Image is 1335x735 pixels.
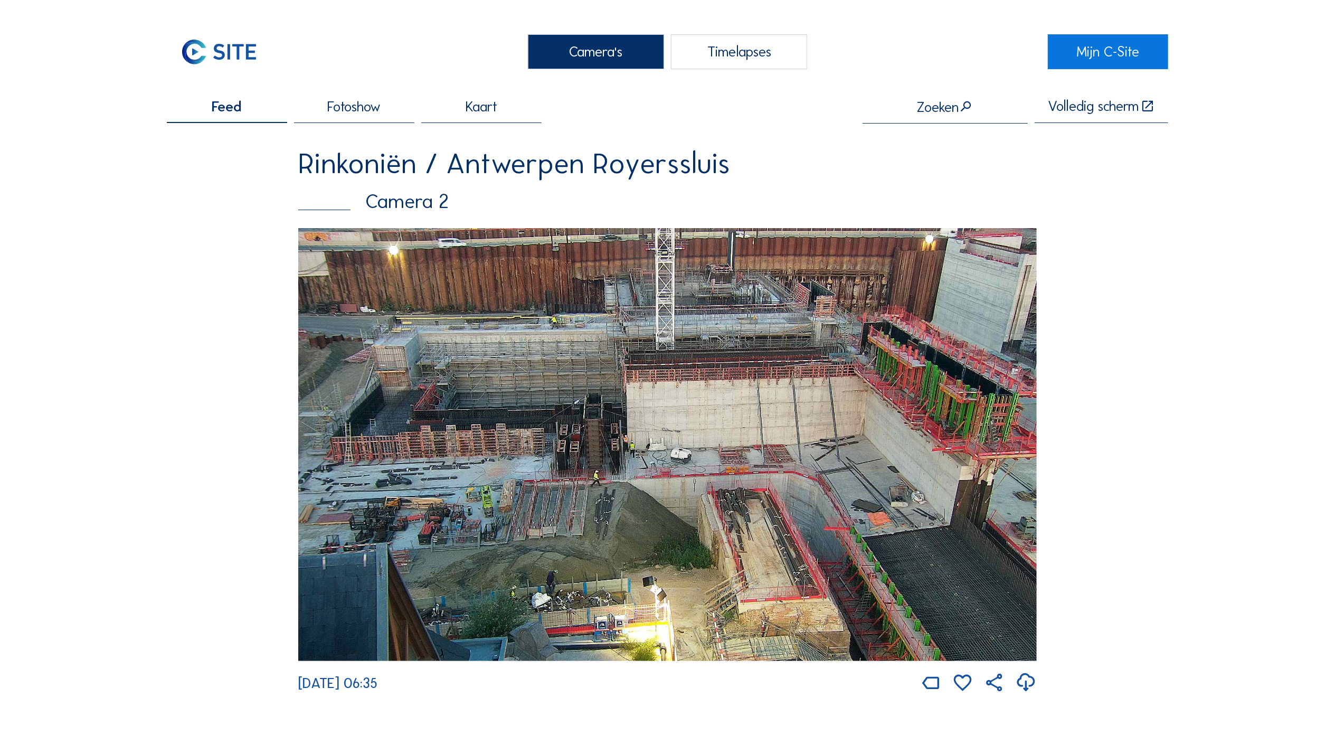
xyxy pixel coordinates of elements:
[671,34,807,70] div: Timelapses
[298,191,1037,211] div: Camera 2
[1048,99,1139,114] div: Volledig scherm
[298,149,1037,177] div: Rinkoniën / Antwerpen Royerssluis
[167,34,272,70] img: C-SITE Logo
[327,99,381,114] span: Fotoshow
[466,99,497,114] span: Kaart
[167,34,287,70] a: C-SITE Logo
[298,674,377,692] span: [DATE] 06:35
[1048,34,1168,70] a: Mijn C-Site
[212,99,242,114] span: Feed
[298,228,1037,661] img: Image
[528,34,664,70] div: Camera's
